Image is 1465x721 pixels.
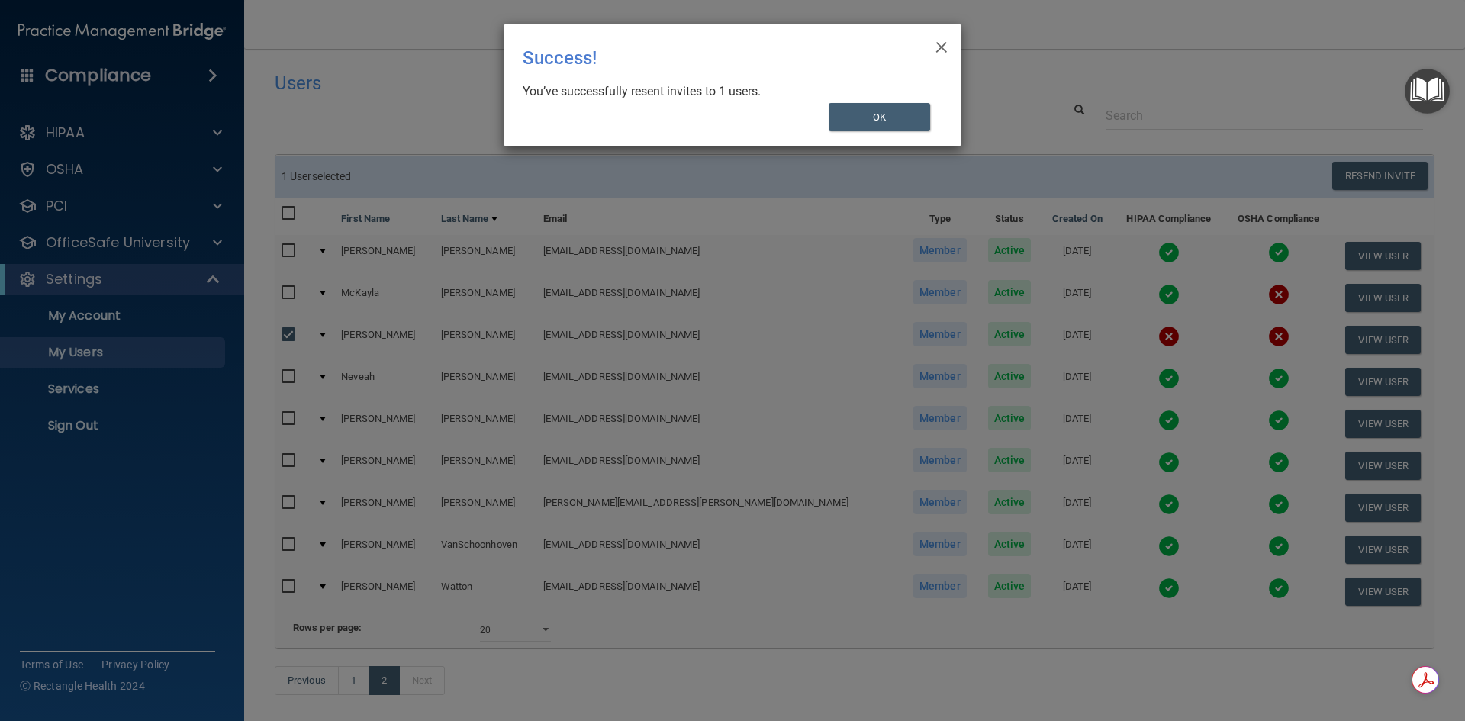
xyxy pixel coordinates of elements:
div: Success! [523,36,880,80]
button: OK [829,103,931,131]
button: Open Resource Center [1405,69,1450,114]
div: You’ve successfully resent invites to 1 users. [523,83,930,100]
span: × [935,30,948,60]
iframe: Drift Widget Chat Controller [1201,613,1447,674]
